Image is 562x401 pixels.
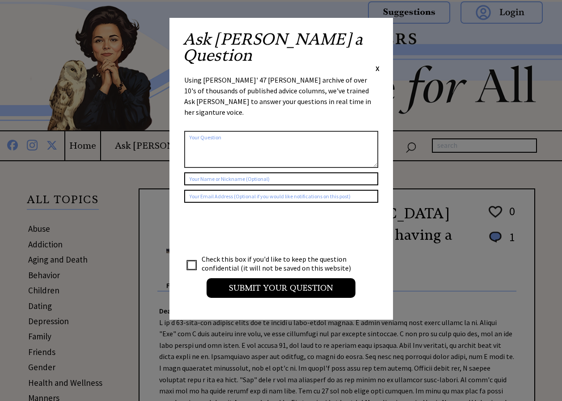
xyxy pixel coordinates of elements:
[184,190,378,203] input: Your Email Address (Optional if you would like notifications on this post)
[207,278,355,298] input: Submit your Question
[184,172,378,185] input: Your Name or Nickname (Optional)
[201,254,359,273] td: Check this box if you'd like to keep the question confidential (it will not be saved on this webs...
[184,212,320,246] iframe: reCAPTCHA
[184,75,378,126] div: Using [PERSON_NAME]' 47 [PERSON_NAME] archive of over 10's of thousands of published advice colum...
[183,31,380,63] h2: Ask [PERSON_NAME] a Question
[376,64,380,73] span: X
